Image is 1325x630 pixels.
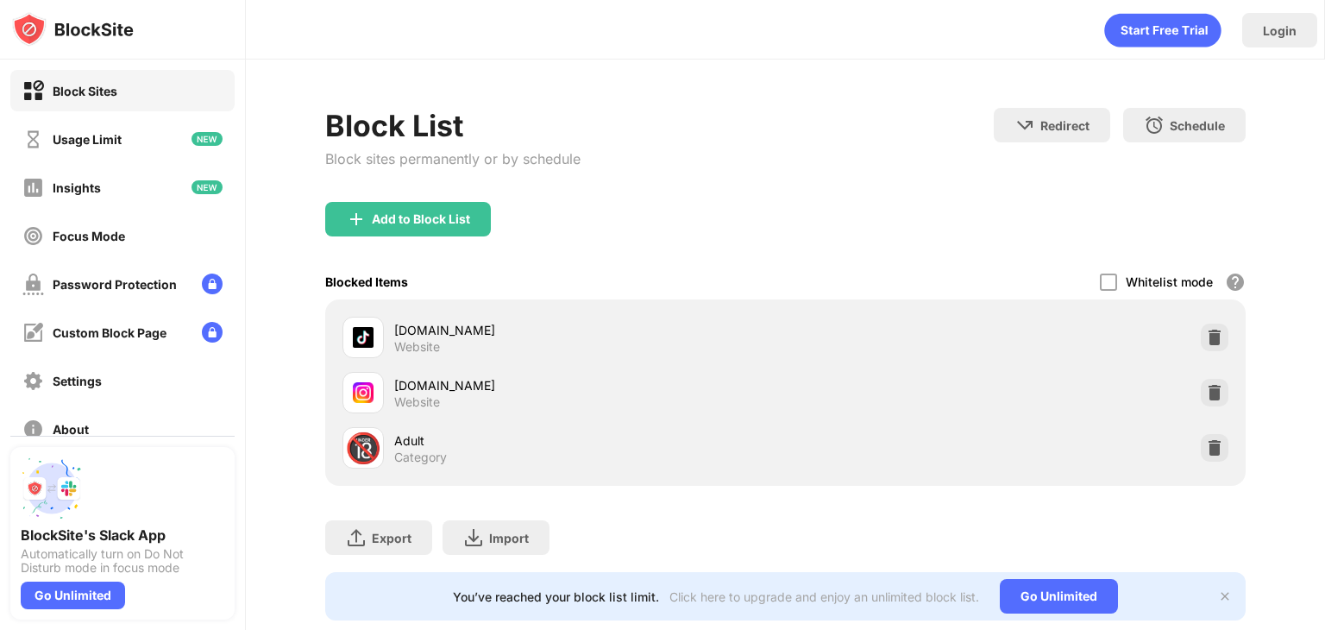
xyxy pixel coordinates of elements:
[22,370,44,392] img: settings-off.svg
[394,450,447,465] div: Category
[1040,118,1090,133] div: Redirect
[21,457,83,520] img: push-slack.svg
[53,180,101,195] div: Insights
[22,274,44,295] img: password-protection-off.svg
[22,322,44,343] img: customize-block-page-off.svg
[21,526,224,544] div: BlockSite's Slack App
[12,12,134,47] img: logo-blocksite.svg
[453,589,659,604] div: You’ve reached your block list limit.
[489,531,529,545] div: Import
[1000,579,1118,614] div: Go Unlimited
[394,321,785,339] div: [DOMAIN_NAME]
[353,327,374,348] img: favicons
[325,150,581,167] div: Block sites permanently or by schedule
[192,180,223,194] img: new-icon.svg
[202,274,223,294] img: lock-menu.svg
[22,129,44,150] img: time-usage-off.svg
[53,325,166,340] div: Custom Block Page
[21,547,224,575] div: Automatically turn on Do Not Disturb mode in focus mode
[53,229,125,243] div: Focus Mode
[1104,13,1221,47] div: animation
[394,394,440,410] div: Website
[325,274,408,289] div: Blocked Items
[53,132,122,147] div: Usage Limit
[202,322,223,343] img: lock-menu.svg
[325,108,581,143] div: Block List
[394,339,440,355] div: Website
[53,277,177,292] div: Password Protection
[53,422,89,437] div: About
[372,212,470,226] div: Add to Block List
[394,432,785,450] div: Adult
[22,80,44,102] img: block-on.svg
[345,431,381,466] div: 🔞
[1126,274,1213,289] div: Whitelist mode
[372,531,411,545] div: Export
[1218,589,1232,603] img: x-button.svg
[1263,23,1297,38] div: Login
[53,374,102,388] div: Settings
[22,177,44,198] img: insights-off.svg
[1170,118,1225,133] div: Schedule
[192,132,223,146] img: new-icon.svg
[22,225,44,247] img: focus-off.svg
[21,582,125,609] div: Go Unlimited
[53,84,117,98] div: Block Sites
[669,589,979,604] div: Click here to upgrade and enjoy an unlimited block list.
[394,376,785,394] div: [DOMAIN_NAME]
[353,382,374,403] img: favicons
[22,419,44,440] img: about-off.svg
